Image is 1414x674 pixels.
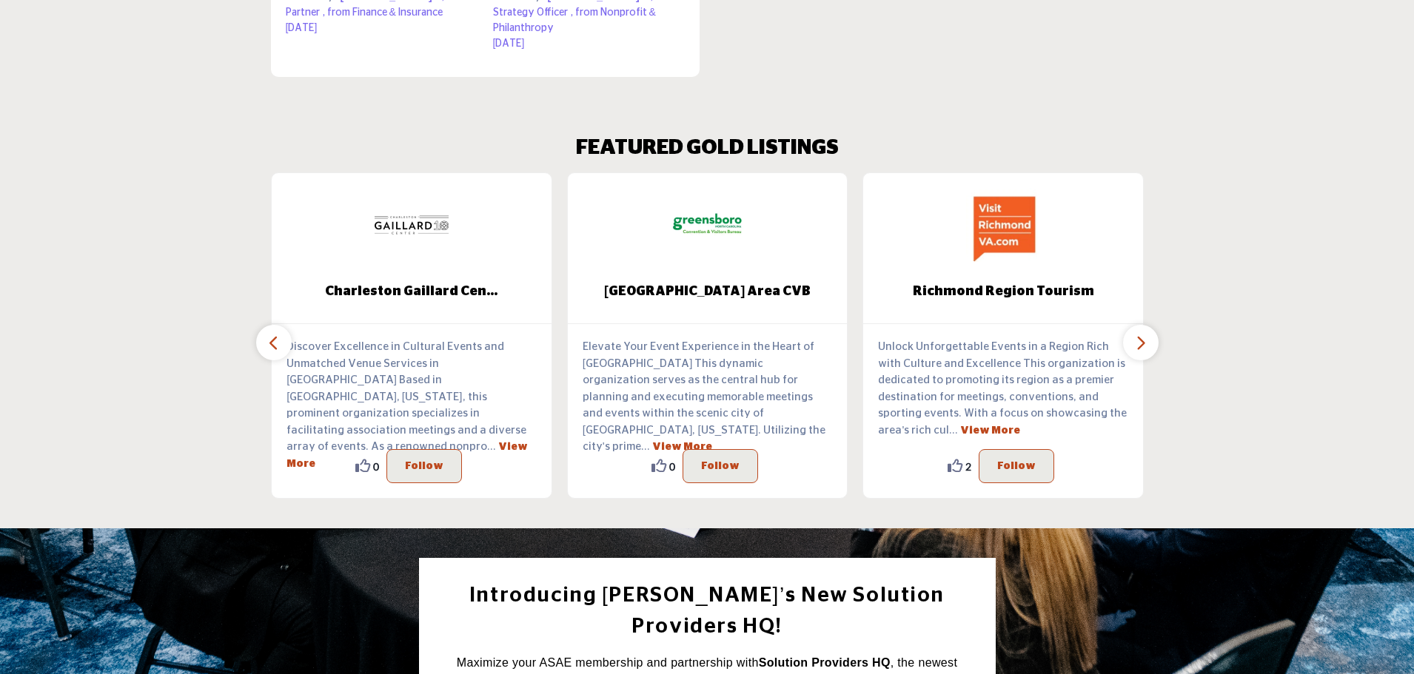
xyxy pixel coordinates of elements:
[885,282,1121,301] span: Richmond Region Tourism
[287,339,537,472] p: Discover Excellence in Cultural Events and Unmatched Venue Services in [GEOGRAPHIC_DATA] Based in...
[452,580,962,642] h2: Introducing [PERSON_NAME]’s New Solution Providers HQ!
[683,449,758,483] button: Follow
[759,656,891,669] strong: Solution Providers HQ
[405,457,443,475] p: Follow
[493,38,525,49] span: [DATE]
[493,7,656,33] span: , from Nonprofit & Philanthropy
[373,459,379,474] span: 0
[671,188,745,262] img: Greensboro Area CVB
[960,425,1020,436] a: View More
[652,442,712,452] a: View More
[669,459,675,474] span: 0
[294,282,529,301] span: Charleston Gaillard Cen...
[997,457,1036,475] p: Follow
[576,136,839,161] h2: FEATURED GOLD LISTINGS
[641,441,650,452] span: ...
[590,272,825,311] b: Greensboro Area CVB
[701,457,740,475] p: Follow
[583,339,833,456] p: Elevate Your Event Experience in the Heart of [GEOGRAPHIC_DATA] This dynamic organization serves ...
[487,441,496,452] span: ...
[294,272,529,311] b: Charleston Gaillard Center
[965,459,971,474] span: 2
[272,272,552,311] a: Charleston Gaillard Cen...
[322,7,443,18] span: , from Finance & Insurance
[568,272,848,311] a: [GEOGRAPHIC_DATA] Area CVB
[949,425,958,436] span: ...
[878,339,1128,439] p: Unlock Unforgettable Events in a Region Rich with Culture and Excellence This organization is ded...
[375,188,449,262] img: Charleston Gaillard Center
[863,272,1143,311] a: Richmond Region Tourism
[966,188,1040,262] img: Richmond Region Tourism
[979,449,1054,483] button: Follow
[590,282,825,301] span: [GEOGRAPHIC_DATA] Area CVB
[386,449,462,483] button: Follow
[885,272,1121,311] b: Richmond Region Tourism
[286,23,318,33] span: [DATE]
